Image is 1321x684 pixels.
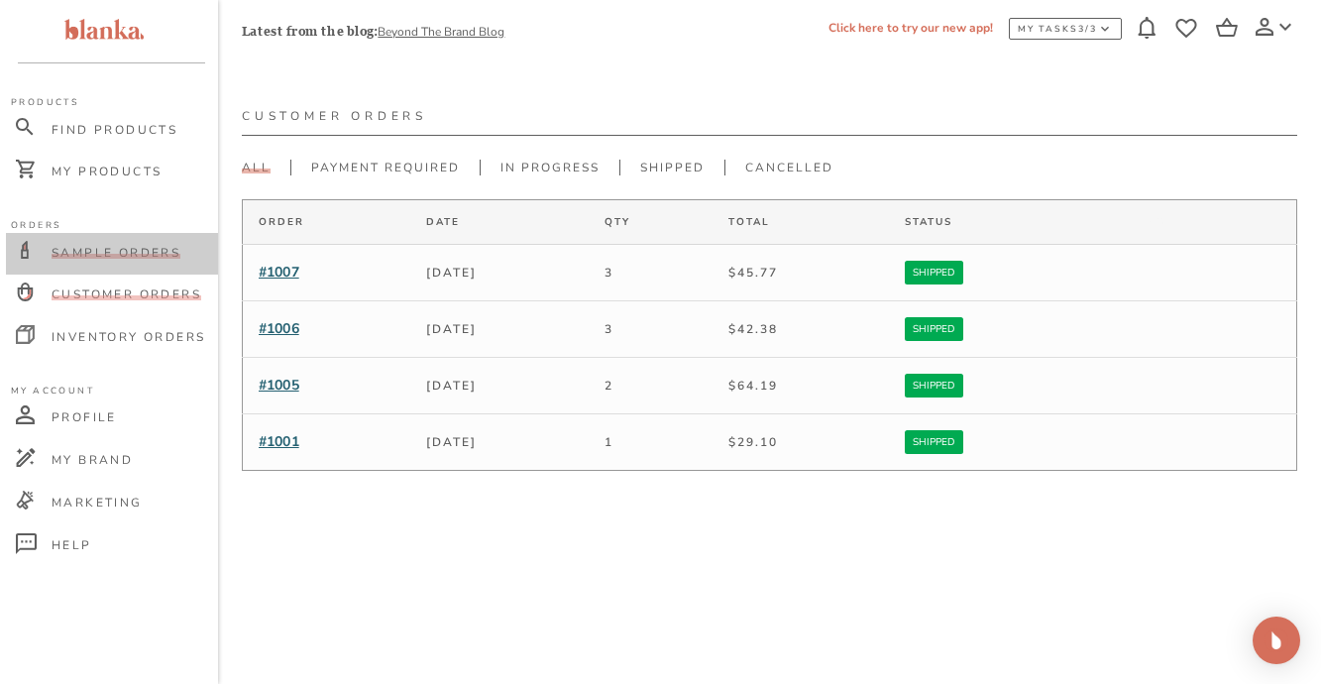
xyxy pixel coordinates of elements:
[589,245,713,301] td: 3
[1009,18,1122,40] button: MY TASKS3/3
[713,358,888,414] td: $ 64.19
[589,358,713,414] td: 2
[410,414,589,471] td: [DATE]
[259,432,299,451] span: #1001
[889,200,1084,245] th: Status
[589,414,713,471] td: 1
[713,414,888,471] td: $ 29.10
[259,263,299,282] span: #1007
[410,200,589,245] th: Date
[905,435,963,449] span: Shipped
[1253,617,1300,664] div: Open Intercom Messenger
[713,301,888,358] td: $ 42.38
[905,322,963,336] span: Shipped
[500,160,600,175] span: In Progress
[589,301,713,358] td: 3
[713,200,888,245] th: Total
[1099,215,1165,229] span: Tracking
[378,24,504,40] a: Beyond The Brand Blog
[410,358,589,414] td: [DATE]
[905,379,963,393] span: Shipped
[410,245,589,301] td: [DATE]
[713,245,888,301] td: $ 45.77
[640,160,705,175] span: Shipped
[589,200,713,245] th: Qty
[259,319,299,338] span: #1006
[745,160,833,175] span: Cancelled
[410,301,589,358] td: [DATE]
[259,376,299,395] span: #1005
[905,266,963,280] span: Shipped
[243,200,411,245] th: Order
[1018,23,1097,35] div: MY TASKS 3 /3
[242,107,427,125] p: Customer Orders
[242,160,271,175] span: All
[242,23,378,41] p: Latest from the blog:
[828,20,993,36] a: Click here to try our new app!
[311,160,460,175] span: Payment Required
